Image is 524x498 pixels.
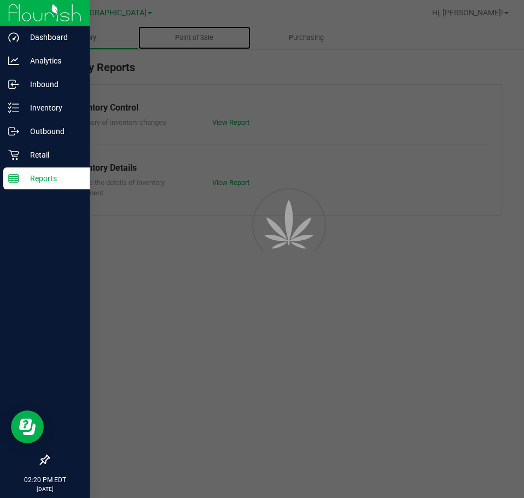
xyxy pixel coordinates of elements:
[19,31,85,44] p: Dashboard
[19,148,85,161] p: Retail
[8,173,19,184] inline-svg: Reports
[8,149,19,160] inline-svg: Retail
[19,125,85,138] p: Outbound
[8,79,19,90] inline-svg: Inbound
[19,54,85,67] p: Analytics
[19,172,85,185] p: Reports
[11,410,44,443] iframe: Resource center
[8,126,19,137] inline-svg: Outbound
[5,485,85,493] p: [DATE]
[8,32,19,43] inline-svg: Dashboard
[19,78,85,91] p: Inbound
[5,475,85,485] p: 02:20 PM EDT
[19,101,85,114] p: Inventory
[8,55,19,66] inline-svg: Analytics
[8,102,19,113] inline-svg: Inventory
